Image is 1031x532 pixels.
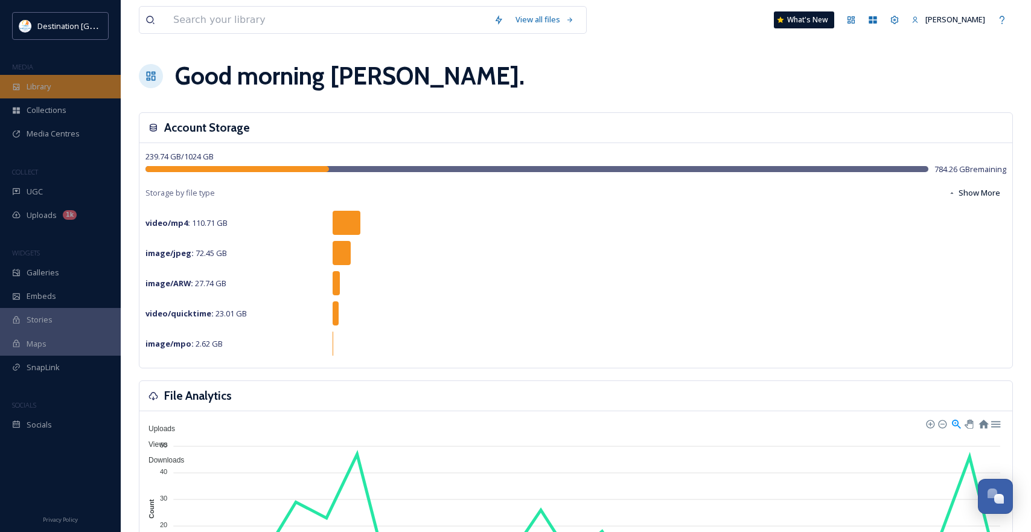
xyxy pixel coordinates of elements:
[160,521,167,528] tspan: 20
[145,248,227,258] span: 72.45 GB
[12,400,36,409] span: SOCIALS
[145,338,223,349] span: 2.62 GB
[27,81,51,92] span: Library
[145,308,214,319] strong: video/quicktime :
[160,441,167,448] tspan: 50
[12,248,40,257] span: WIDGETS
[509,8,580,31] a: View all files
[167,7,488,33] input: Search your library
[43,516,78,524] span: Privacy Policy
[19,20,31,32] img: download.png
[12,167,38,176] span: COLLECT
[978,418,988,428] div: Reset Zoom
[63,210,77,220] div: 1k
[925,419,934,428] div: Zoom In
[934,164,1006,175] span: 784.26 GB remaining
[27,186,43,197] span: UGC
[145,248,194,258] strong: image/jpeg :
[145,278,226,289] span: 27.74 GB
[774,11,834,28] a: What's New
[145,278,193,289] strong: image/ARW :
[148,499,155,519] text: Count
[43,511,78,526] a: Privacy Policy
[145,308,247,319] span: 23.01 GB
[145,151,214,162] span: 239.74 GB / 1024 GB
[145,338,194,349] strong: image/mpo :
[37,20,158,31] span: Destination [GEOGRAPHIC_DATA]
[27,104,66,116] span: Collections
[145,217,228,228] span: 110.71 GB
[27,267,59,278] span: Galleries
[145,217,190,228] strong: video/mp4 :
[27,290,56,302] span: Embeds
[175,58,525,94] h1: Good morning [PERSON_NAME] .
[164,387,232,405] h3: File Analytics
[27,338,46,350] span: Maps
[925,14,985,25] span: [PERSON_NAME]
[942,181,1006,205] button: Show More
[27,362,60,373] span: SnapLink
[990,418,1000,428] div: Menu
[905,8,991,31] a: [PERSON_NAME]
[12,62,33,71] span: MEDIA
[27,128,80,139] span: Media Centres
[951,418,961,428] div: Selection Zoom
[27,210,57,221] span: Uploads
[139,456,184,464] span: Downloads
[27,419,52,431] span: Socials
[27,314,53,325] span: Stories
[160,495,167,502] tspan: 30
[965,420,972,427] div: Panning
[978,479,1013,514] button: Open Chat
[160,468,167,475] tspan: 40
[139,440,168,449] span: Views
[145,187,215,199] span: Storage by file type
[164,119,250,136] h3: Account Storage
[139,425,175,433] span: Uploads
[937,419,946,428] div: Zoom Out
